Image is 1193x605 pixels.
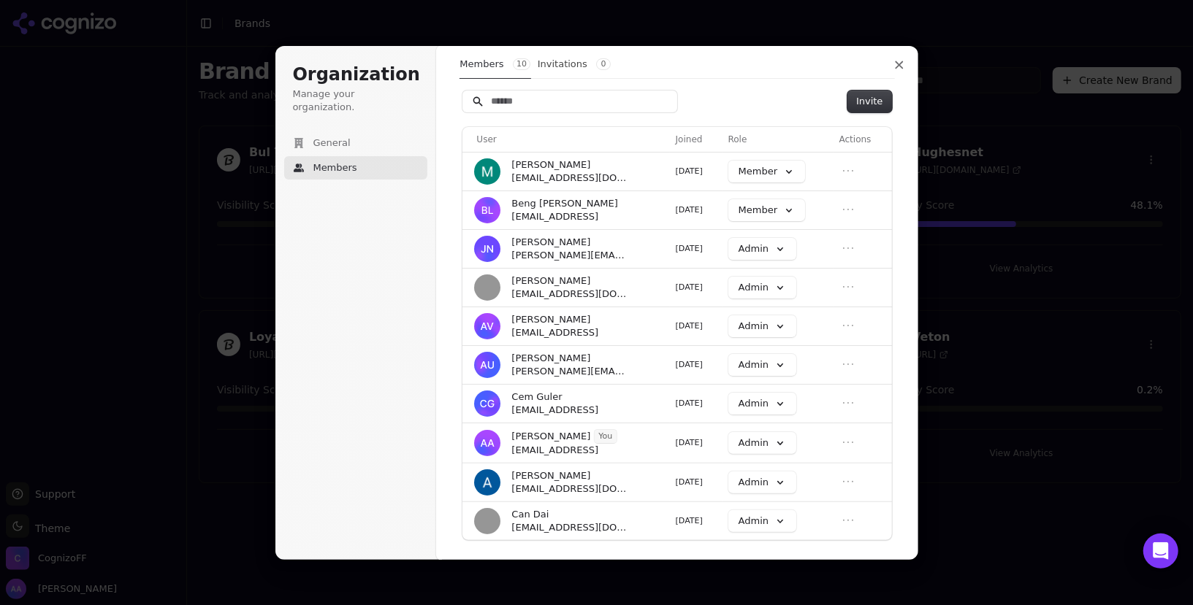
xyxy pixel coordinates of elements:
[313,161,357,174] span: Members
[512,236,591,249] span: [PERSON_NAME]
[293,88,419,114] p: Manage your organization.
[886,52,912,78] button: Close modal
[512,172,628,185] span: [EMAIL_ADDRESS][DOMAIN_NAME]
[839,162,857,180] button: Open menu
[728,393,796,415] button: Admin
[728,315,796,337] button: Admin
[474,352,500,378] img: Aaron Uman
[284,131,427,155] button: General
[676,321,703,331] span: [DATE]
[513,58,530,70] span: 10
[676,166,703,176] span: [DATE]
[676,282,703,292] span: [DATE]
[676,438,703,447] span: [DATE]
[474,197,500,223] img: Beng Ee Lim
[474,430,500,456] img: Alp Aysan
[537,50,611,78] button: Invitations
[293,63,419,87] h1: Organization
[512,482,628,496] span: [EMAIL_ADDRESS][DOMAIN_NAME]
[512,430,591,443] span: [PERSON_NAME]
[474,390,500,417] img: Cem Guler
[839,355,857,373] button: Open menu
[512,352,591,365] span: [PERSON_NAME]
[676,516,703,525] span: [DATE]
[676,244,703,253] span: [DATE]
[676,398,703,408] span: [DATE]
[512,326,599,339] span: [EMAIL_ADDRESS]
[474,274,500,301] img: Deniz Ozcan
[512,404,599,417] span: [EMAIL_ADDRESS]
[474,236,500,262] img: Jay Nasibov
[512,210,619,223] span: [EMAIL_ADDRESS]
[839,473,857,490] button: Open menu
[728,510,796,532] button: Admin
[474,469,500,496] img: Alp Aysan
[847,90,891,112] button: Invite
[676,205,703,215] span: [DATE]
[728,432,796,454] button: Admin
[728,238,796,260] button: Admin
[512,274,591,288] span: [PERSON_NAME]
[839,433,857,451] button: Open menu
[512,249,628,262] span: [PERSON_NAME][EMAIL_ADDRESS][DOMAIN_NAME]
[512,288,628,301] span: [EMAIL_ADDRESS][DOMAIN_NAME]
[839,512,857,529] button: Open menu
[596,58,611,70] span: 0
[839,394,857,412] button: Open menu
[1143,533,1178,569] div: Open Intercom Messenger
[728,199,805,221] button: Member
[460,50,531,79] button: Members
[728,277,796,298] button: Admin
[512,521,628,534] span: [EMAIL_ADDRESS][DOMAIN_NAME]
[839,239,857,257] button: Open menu
[474,158,500,185] img: Mete Kabak
[834,127,892,152] th: Actions
[512,197,619,210] span: Beng [PERSON_NAME]
[462,90,677,112] input: Search
[839,317,857,334] button: Open menu
[512,313,591,326] span: [PERSON_NAME]
[313,136,351,150] span: General
[839,201,857,218] button: Open menu
[512,508,549,521] span: Can Dai
[728,354,796,376] button: Admin
[462,127,670,152] th: User
[284,156,427,180] button: Members
[676,360,703,369] span: [DATE]
[676,477,703,487] span: [DATE]
[839,278,857,296] button: Open menu
[512,390,563,404] span: Cem Guler
[474,313,500,339] img: Ali Varinlioglu
[595,430,617,443] span: You
[512,469,591,482] span: [PERSON_NAME]
[670,127,723,152] th: Joined
[728,161,805,182] button: Member
[512,158,591,172] span: [PERSON_NAME]
[512,444,618,457] span: [EMAIL_ADDRESS]
[512,365,628,378] span: [PERSON_NAME][EMAIL_ADDRESS][DOMAIN_NAME]
[723,127,834,152] th: Role
[474,508,500,534] img: Can Dai
[728,471,796,493] button: Admin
